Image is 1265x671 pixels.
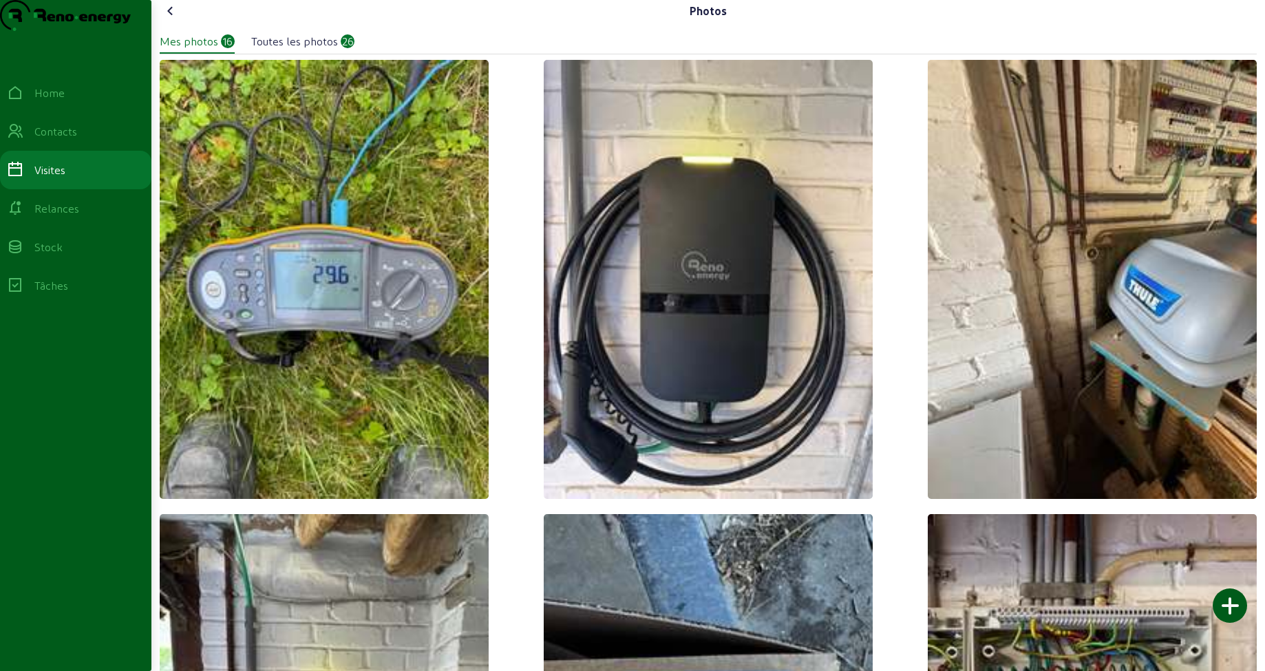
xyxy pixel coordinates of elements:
img: thb_bd5cf9a8-f1a7-5c68-e4dd-ac7682be6804.jpeg [928,60,1257,499]
div: Mes photos [160,33,218,50]
img: thb_13761a3b-3970-4636-7907-1aa1c207978b.jpeg [160,60,489,499]
div: Stock [34,239,63,255]
div: Visites [34,162,65,178]
div: Relances [34,200,79,217]
div: Toutes les photos [251,33,338,50]
div: Home [34,85,65,101]
div: Photos [690,3,727,19]
img: thb_cc6d1c54-711a-ba45-7024-64747e8189ba.jpeg [544,60,873,499]
div: Contacts [34,123,77,140]
div: Tâches [34,277,68,294]
div: 16 [221,34,235,48]
div: 26 [341,34,354,48]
